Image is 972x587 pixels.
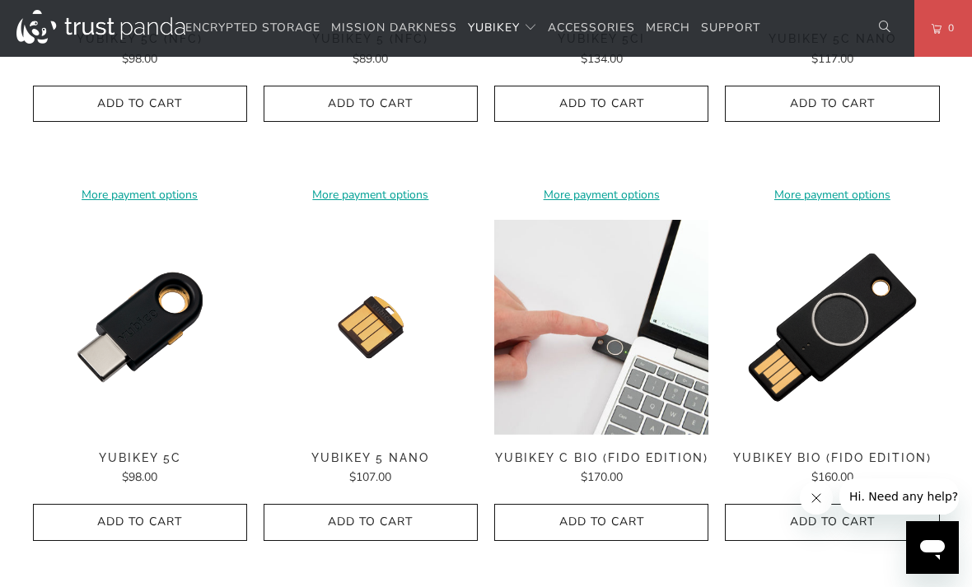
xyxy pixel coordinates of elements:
[33,504,247,541] button: Add to Cart
[33,86,247,123] button: Add to Cart
[725,504,939,541] button: Add to Cart
[349,469,391,485] span: $107.00
[725,220,939,434] a: YubiKey Bio (FIDO Edition) - Trust Panda YubiKey Bio (FIDO Edition) - Trust Panda
[811,469,853,485] span: $160.00
[494,86,708,123] button: Add to Cart
[264,186,478,204] a: More payment options
[331,20,457,35] span: Mission Darkness
[185,9,320,48] a: Encrypted Storage
[725,220,939,434] img: YubiKey Bio (FIDO Edition) - Trust Panda
[646,20,690,35] span: Merch
[581,469,623,485] span: $170.00
[906,521,959,574] iframe: Button to launch messaging window
[33,451,247,487] a: YubiKey 5C $98.00
[264,451,478,465] span: YubiKey 5 Nano
[725,451,939,465] span: YubiKey Bio (FIDO Edition)
[33,186,247,204] a: More payment options
[16,10,185,44] img: Trust Panda Australia
[701,20,760,35] span: Support
[33,220,247,434] a: YubiKey 5C - Trust Panda YubiKey 5C - Trust Panda
[494,186,708,204] a: More payment options
[725,451,939,487] a: YubiKey Bio (FIDO Edition) $160.00
[494,220,708,434] a: YubiKey C Bio (FIDO Edition) - Trust Panda YubiKey C Bio (FIDO Edition) - Trust Panda
[742,515,922,529] span: Add to Cart
[281,97,460,111] span: Add to Cart
[33,451,247,465] span: YubiKey 5C
[839,478,959,515] iframe: Message from company
[512,97,691,111] span: Add to Cart
[264,504,478,541] button: Add to Cart
[548,20,635,35] span: Accessories
[800,482,833,515] iframe: Close message
[264,86,478,123] button: Add to Cart
[331,9,457,48] a: Mission Darkness
[185,9,760,48] nav: Translation missing: en.navigation.header.main_nav
[725,186,939,204] a: More payment options
[548,9,635,48] a: Accessories
[264,220,478,434] img: YubiKey 5 Nano - Trust Panda
[494,504,708,541] button: Add to Cart
[50,97,230,111] span: Add to Cart
[725,86,939,123] button: Add to Cart
[942,19,955,37] span: 0
[122,51,157,67] span: $98.00
[353,51,388,67] span: $89.00
[264,220,478,434] a: YubiKey 5 Nano - Trust Panda YubiKey 5 Nano - Trust Panda
[701,9,760,48] a: Support
[50,515,230,529] span: Add to Cart
[742,97,922,111] span: Add to Cart
[122,469,157,485] span: $98.00
[468,20,520,35] span: YubiKey
[494,220,708,434] img: YubiKey C Bio (FIDO Edition) - Trust Panda
[646,9,690,48] a: Merch
[494,451,708,487] a: YubiKey C Bio (FIDO Edition) $170.00
[264,451,478,487] a: YubiKey 5 Nano $107.00
[581,51,623,67] span: $134.00
[185,20,320,35] span: Encrypted Storage
[281,515,460,529] span: Add to Cart
[811,51,853,67] span: $117.00
[468,9,537,48] summary: YubiKey
[494,451,708,465] span: YubiKey C Bio (FIDO Edition)
[33,220,247,434] img: YubiKey 5C - Trust Panda
[512,515,691,529] span: Add to Cart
